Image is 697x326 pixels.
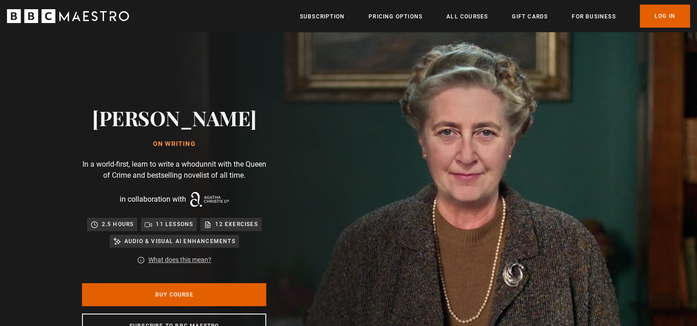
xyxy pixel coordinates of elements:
a: Gift Cards [512,12,548,21]
p: Audio & visual AI enhancements [124,237,235,246]
a: All Courses [446,12,488,21]
a: Pricing Options [369,12,422,21]
p: 2.5 hours [102,220,134,229]
p: 11 lessons [156,220,193,229]
a: For business [572,12,615,21]
p: 12 exercises [215,220,258,229]
h2: [PERSON_NAME] [92,106,257,129]
p: in collaboration with [120,194,186,205]
p: In a world-first, learn to write a whodunnit with the Queen of Crime and bestselling novelist of ... [82,159,266,181]
a: What does this mean? [148,255,211,265]
nav: Primary [300,5,690,28]
svg: BBC Maestro [7,9,129,23]
a: Subscription [300,12,345,21]
h1: On writing [92,140,257,148]
a: Buy Course [82,283,266,306]
a: Log In [640,5,690,28]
